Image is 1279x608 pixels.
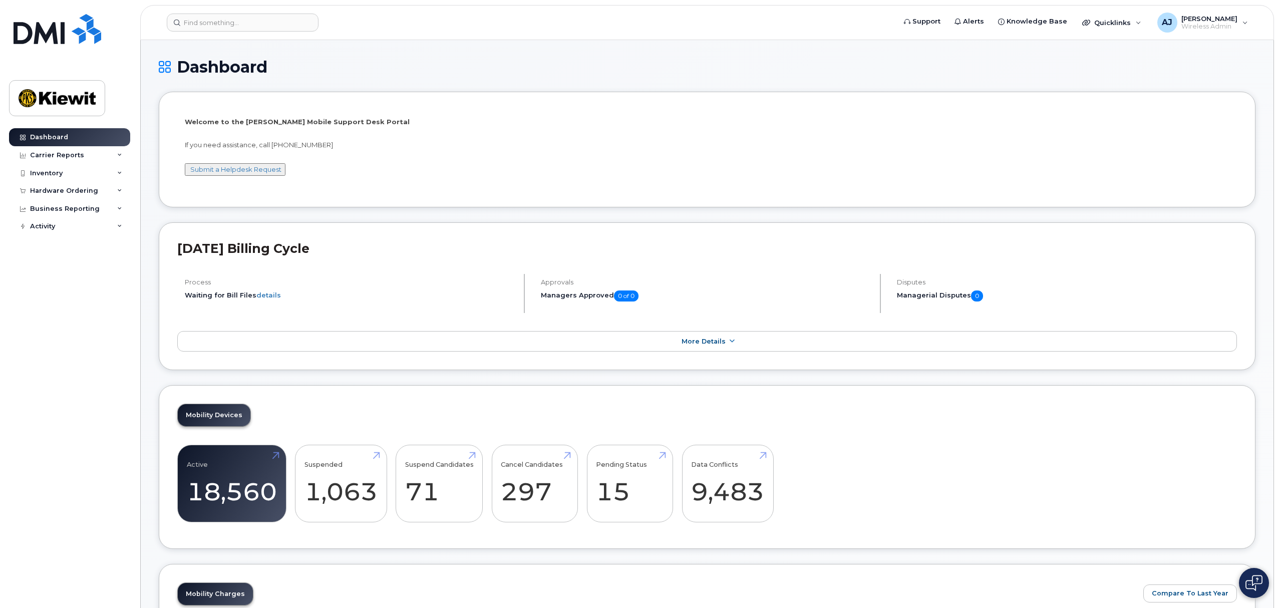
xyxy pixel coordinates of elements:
[159,58,1255,76] h1: Dashboard
[971,290,983,301] span: 0
[178,404,250,426] a: Mobility Devices
[541,290,871,301] h5: Managers Approved
[596,451,664,517] a: Pending Status 15
[304,451,378,517] a: Suspended 1,063
[501,451,568,517] a: Cancel Candidates 297
[614,290,638,301] span: 0 of 0
[185,290,515,300] li: Waiting for Bill Files
[682,338,726,345] span: More Details
[185,163,285,176] button: Submit a Helpdesk Request
[691,451,764,517] a: Data Conflicts 9,483
[1152,588,1228,598] span: Compare To Last Year
[1143,584,1237,602] button: Compare To Last Year
[187,451,277,517] a: Active 18,560
[256,291,281,299] a: details
[185,278,515,286] h4: Process
[1245,575,1262,591] img: Open chat
[178,583,253,605] a: Mobility Charges
[541,278,871,286] h4: Approvals
[185,140,1229,150] p: If you need assistance, call [PHONE_NUMBER]
[405,451,474,517] a: Suspend Candidates 71
[185,117,1229,127] p: Welcome to the [PERSON_NAME] Mobile Support Desk Portal
[897,278,1237,286] h4: Disputes
[897,290,1237,301] h5: Managerial Disputes
[177,241,1237,256] h2: [DATE] Billing Cycle
[190,165,281,173] a: Submit a Helpdesk Request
